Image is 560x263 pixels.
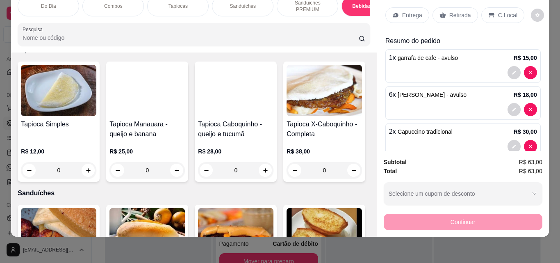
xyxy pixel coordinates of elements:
[398,128,453,135] span: Capuccino tradicional
[389,53,458,63] p: 1 x
[82,164,95,177] button: increase-product-quantity
[104,3,123,9] p: Combos
[514,128,537,136] p: R$ 30,00
[288,164,301,177] button: decrease-product-quantity
[21,147,96,156] p: R$ 12,00
[389,127,453,137] p: 2 x
[287,147,362,156] p: R$ 38,00
[384,159,407,165] strong: Subtotal
[170,164,183,177] button: increase-product-quantity
[398,55,458,61] span: garrafa de cafe - avulso
[111,164,124,177] button: decrease-product-quantity
[23,26,46,33] label: Pesquisa
[109,119,185,139] h4: Tapioca Manauara - queijo e banana
[21,119,96,129] h4: Tapioca Simples
[259,164,272,177] button: increase-product-quantity
[198,147,273,156] p: R$ 28,00
[508,140,521,153] button: decrease-product-quantity
[524,66,537,79] button: decrease-product-quantity
[398,91,467,98] span: [PERSON_NAME] - avulso
[198,208,273,259] img: product-image
[198,65,273,116] img: product-image
[287,119,362,139] h4: Tapioca X-Caboquinho - Completa
[352,3,392,9] p: Bebidas Quentes
[21,208,96,259] img: product-image
[109,65,185,116] img: product-image
[200,164,213,177] button: decrease-product-quantity
[531,9,544,22] button: decrease-product-quantity
[519,158,542,167] span: R$ 63,00
[23,164,36,177] button: decrease-product-quantity
[384,182,542,205] button: Selecione um cupom de desconto
[41,3,56,9] p: Do Dia
[389,90,467,100] p: 6 x
[21,65,96,116] img: product-image
[109,208,185,259] img: product-image
[384,168,397,174] strong: Total
[287,65,362,116] img: product-image
[519,167,542,176] span: R$ 63,00
[514,91,537,99] p: R$ 18,00
[498,11,517,19] p: C.Local
[230,3,256,9] p: Sanduíches
[449,11,471,19] p: Retirada
[23,34,359,42] input: Pesquisa
[168,3,188,9] p: Tapiocas
[18,188,370,198] p: Sanduíches
[514,54,537,62] p: R$ 15,00
[109,147,185,156] p: R$ 25,00
[287,208,362,259] img: product-image
[508,103,521,116] button: decrease-product-quantity
[524,103,537,116] button: decrease-product-quantity
[402,11,422,19] p: Entrega
[347,164,360,177] button: increase-product-quantity
[198,119,273,139] h4: Tapioca Caboquinho - queijo e tucumã
[385,36,541,46] p: Resumo do pedido
[508,66,521,79] button: decrease-product-quantity
[524,140,537,153] button: decrease-product-quantity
